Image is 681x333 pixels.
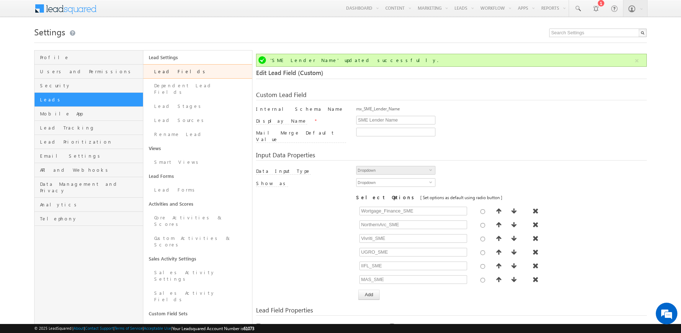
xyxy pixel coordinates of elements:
a: Profile [35,51,143,65]
input: Default [480,237,485,241]
input: Default [480,223,485,228]
button: Move Up [494,248,503,258]
span: 61073 [243,326,254,331]
input: Value [359,220,467,229]
label: Mail Merge Default Value [256,130,346,143]
button: Remove [531,220,540,230]
button: Remove [531,262,540,271]
div: Select Options [356,194,647,201]
div: Custom Lead Field [256,92,647,100]
a: Dependent Lead Fields [143,79,252,99]
a: Users and Permissions [35,65,143,79]
a: Custom Activities & Scores [143,231,252,252]
div: Internal Schema Name [256,106,346,116]
button: Remove [531,234,540,244]
a: Sales Activity Settings [143,252,252,266]
button: Remove [531,207,540,216]
span: Dropdown [357,166,429,174]
label: Show in Quick Add [400,323,478,330]
button: Move Down [509,234,519,244]
a: Lead Forms [143,183,252,197]
a: Display Name [256,118,313,124]
a: Mail Merge Default Value [256,136,346,142]
label: Show as [256,180,288,187]
a: Data Management and Privacy [35,177,143,198]
button: Move Down [509,248,519,258]
span: Your Leadsquared Account Number is [172,326,254,331]
a: Telephony [35,212,143,226]
a: Activities and Scores [143,197,252,211]
span: Security [40,82,141,89]
button: Move Up [494,262,503,271]
a: Rename Lead [143,127,252,141]
input: Default [480,264,485,269]
button: Move Up [494,234,503,244]
label: Data Input Type [256,168,311,175]
a: Lead Fields [143,64,252,79]
input: Value [359,207,467,215]
a: Lead Prioritization [35,135,143,149]
span: API and Webhooks [40,167,141,173]
a: Lead Forms [143,169,252,183]
a: Contact Support [85,326,113,330]
button: Move Down [509,275,519,285]
a: Terms of Service [115,326,143,330]
span: [ Set options as default using radio button ] [420,195,502,200]
div: Lead Field Properties [256,307,647,316]
a: Sales Activity Settings [143,266,252,286]
a: API and Webhooks [35,163,143,177]
a: Lead Stages [143,99,252,113]
div: mx_SME_Lender_Name [356,106,647,116]
input: Value [359,248,467,257]
a: Custom Field Sets [143,307,252,320]
button: Remove [531,248,540,258]
input: Default [480,250,485,255]
span: Leads [40,96,141,103]
span: Analytics [40,201,141,208]
span: Mobile App [40,110,141,117]
button: Remove [531,275,540,285]
button: Move Up [494,207,503,216]
span: Data Management and Privacy [40,181,141,194]
div: Input Data Properties [256,152,647,161]
input: Value [359,262,467,270]
a: Views [143,141,252,155]
span: select [429,168,435,171]
button: Move Down [509,220,519,230]
button: Move Down [509,207,519,216]
a: Acceptable Use [144,326,171,330]
label: Display Name [256,118,307,124]
a: Email Settings [35,149,143,163]
span: Settings [34,26,65,38]
span: Lead Tracking [40,124,141,131]
a: Security [35,79,143,93]
span: © 2025 LeadSquared | | | | | [34,325,254,332]
span: Profile [40,54,141,61]
span: Edit Lead Field (Custom) [256,69,323,77]
button: Add [358,290,380,300]
button: Move Down [509,262,519,271]
a: Analytics [35,198,143,212]
a: Lead Settings [143,51,252,64]
span: select [429,180,435,184]
input: Default [480,209,485,214]
input: Default [480,278,485,282]
label: Is Mandatory [266,323,317,330]
input: Search Settings [549,29,647,37]
a: Show as [256,180,288,186]
div: 'SME Lender Name' updated successfully. [270,57,634,63]
a: Sales Activity Fields [143,286,252,307]
button: Move Up [494,275,503,285]
a: Core Activities & Scores [143,211,252,231]
a: Mobile App [35,107,143,121]
a: About [73,326,84,330]
input: Value [359,275,467,284]
span: Email Settings [40,153,141,159]
a: Lead Sources [143,113,252,127]
input: Value [359,234,467,243]
a: Smart Views [143,155,252,169]
span: Lead Prioritization [40,139,141,145]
